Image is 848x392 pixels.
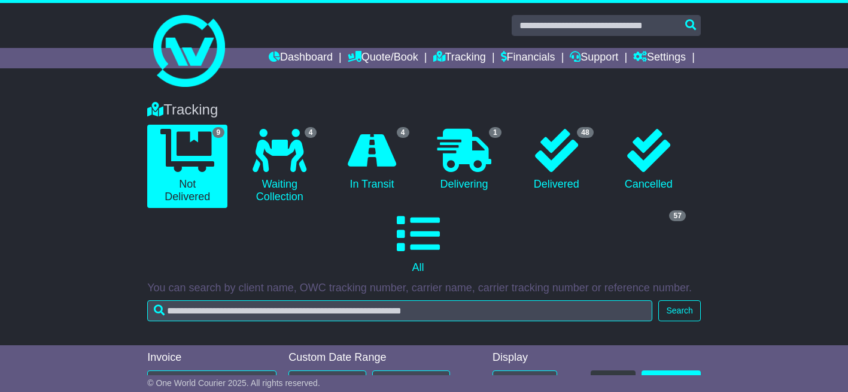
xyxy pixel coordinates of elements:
a: Financials [501,48,555,68]
span: 9 [212,127,225,138]
div: Invoice [147,351,276,364]
span: 4 [397,127,409,138]
a: Settings [633,48,686,68]
a: Tracking [433,48,486,68]
a: CSV Export [642,370,701,391]
span: 48 [577,127,593,138]
span: 4 [305,127,317,138]
a: Quote/Book [348,48,418,68]
div: Tracking [141,101,707,119]
a: 4 In Transit [332,125,412,195]
a: 9 Not Delivered [147,125,227,208]
a: Support [570,48,618,68]
a: 1 Delivering [424,125,504,195]
p: You can search by client name, OWC tracking number, carrier name, carrier tracking number or refe... [147,282,701,295]
a: 48 Delivered [516,125,597,195]
a: Cancelled [609,125,689,195]
a: 4 Waiting Collection [239,125,320,208]
a: 57 All [147,208,689,279]
button: Refresh [591,370,636,391]
a: Dashboard [269,48,333,68]
button: Search [658,300,700,321]
div: Custom Date Range [288,351,465,364]
span: © One World Courier 2025. All rights reserved. [147,378,320,388]
span: 57 [669,210,685,221]
span: 1 [489,127,501,138]
div: Display [493,351,557,364]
